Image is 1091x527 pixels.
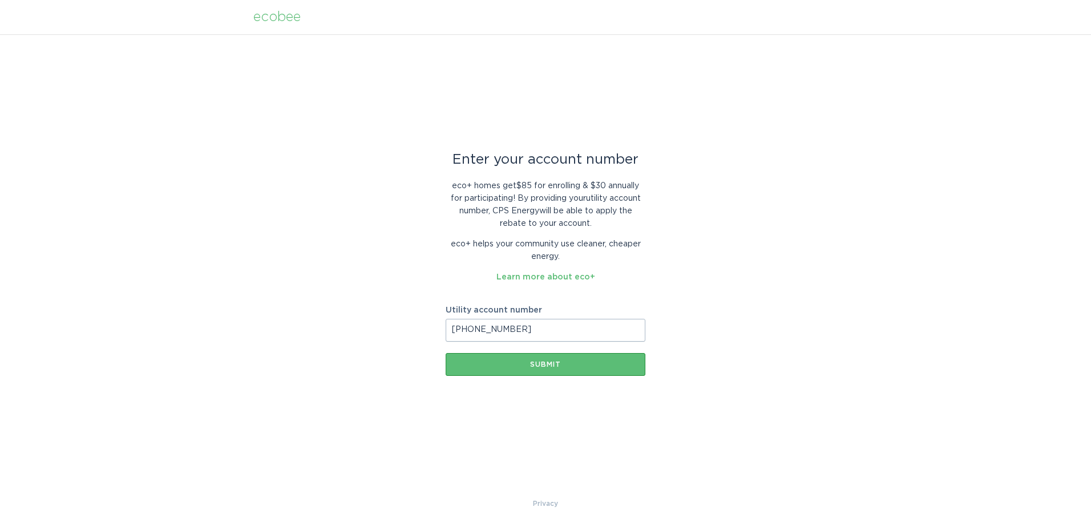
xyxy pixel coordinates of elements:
[446,238,645,263] p: eco+ helps your community use cleaner, cheaper energy.
[446,306,645,314] label: Utility account number
[446,153,645,166] div: Enter your account number
[446,180,645,230] p: eco+ homes get $85 for enrolling & $30 annually for participating ! By providing your utility acc...
[446,353,645,376] button: Submit
[253,11,301,23] div: ecobee
[451,361,640,368] div: Submit
[496,273,595,281] a: Learn more about eco+
[533,497,558,510] a: Privacy Policy & Terms of Use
